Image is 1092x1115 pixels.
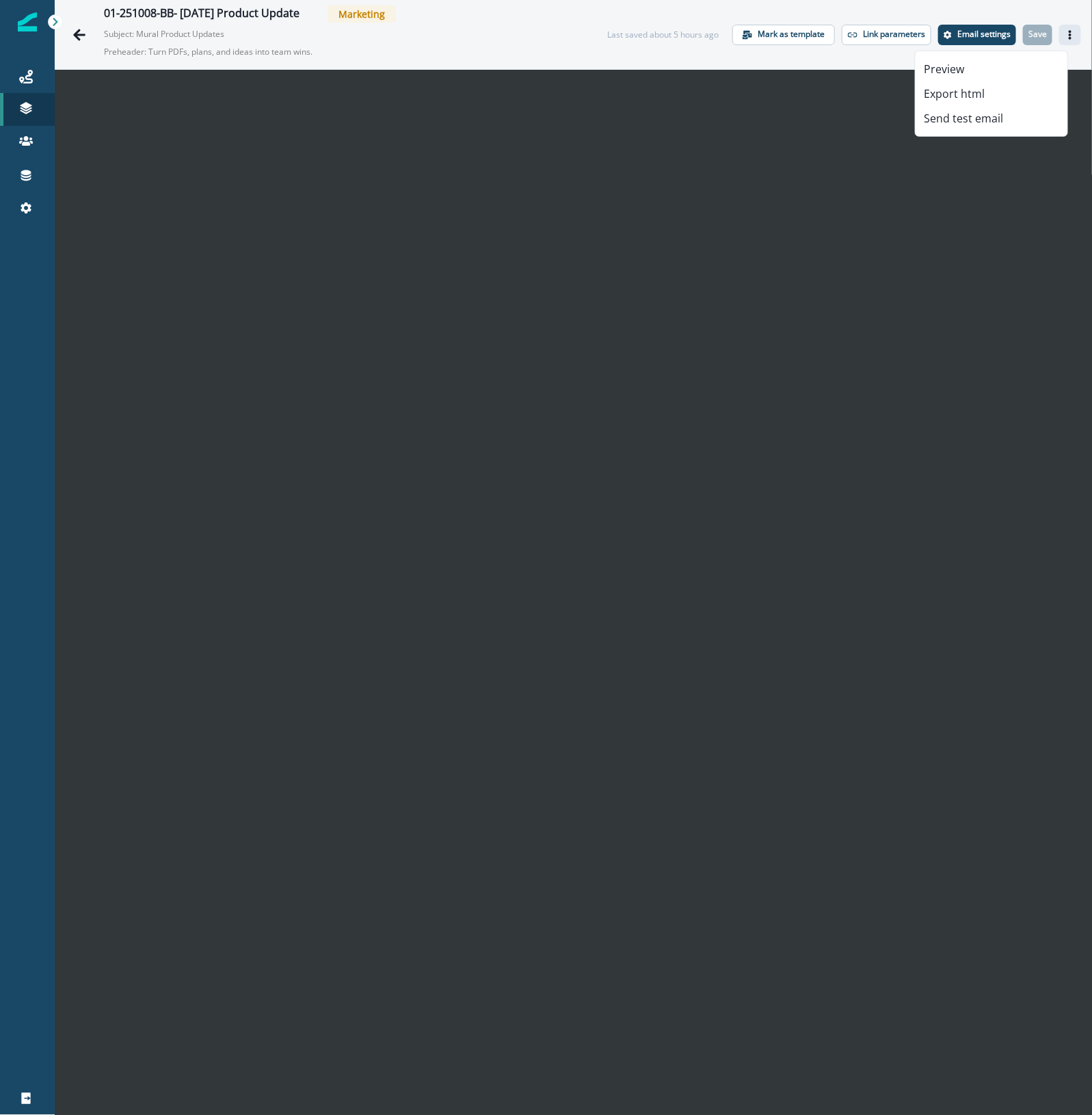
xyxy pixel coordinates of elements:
button: Send test email [916,106,1067,131]
button: Go back [66,21,93,49]
button: Settings [938,25,1016,45]
p: Mark as template [758,29,825,39]
div: Last saved about 5 hours ago [607,29,719,41]
p: Email settings [957,29,1011,39]
p: Subject: Mural Product Updates [104,23,241,40]
button: Actions [1059,25,1081,45]
div: 01-251008-BB- [DATE] Product Update [104,7,299,22]
button: Preview [916,57,1067,81]
button: Mark as template [732,25,835,45]
button: Save [1023,25,1052,45]
p: Link parameters [863,29,925,39]
img: Inflection [18,12,37,31]
button: Export html [916,81,1067,106]
p: Save [1028,29,1047,39]
p: Preheader: Turn PDFs, plans, and ideas into team wins. [104,40,446,64]
span: Marketing [328,5,396,23]
button: Link parameters [842,25,931,45]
